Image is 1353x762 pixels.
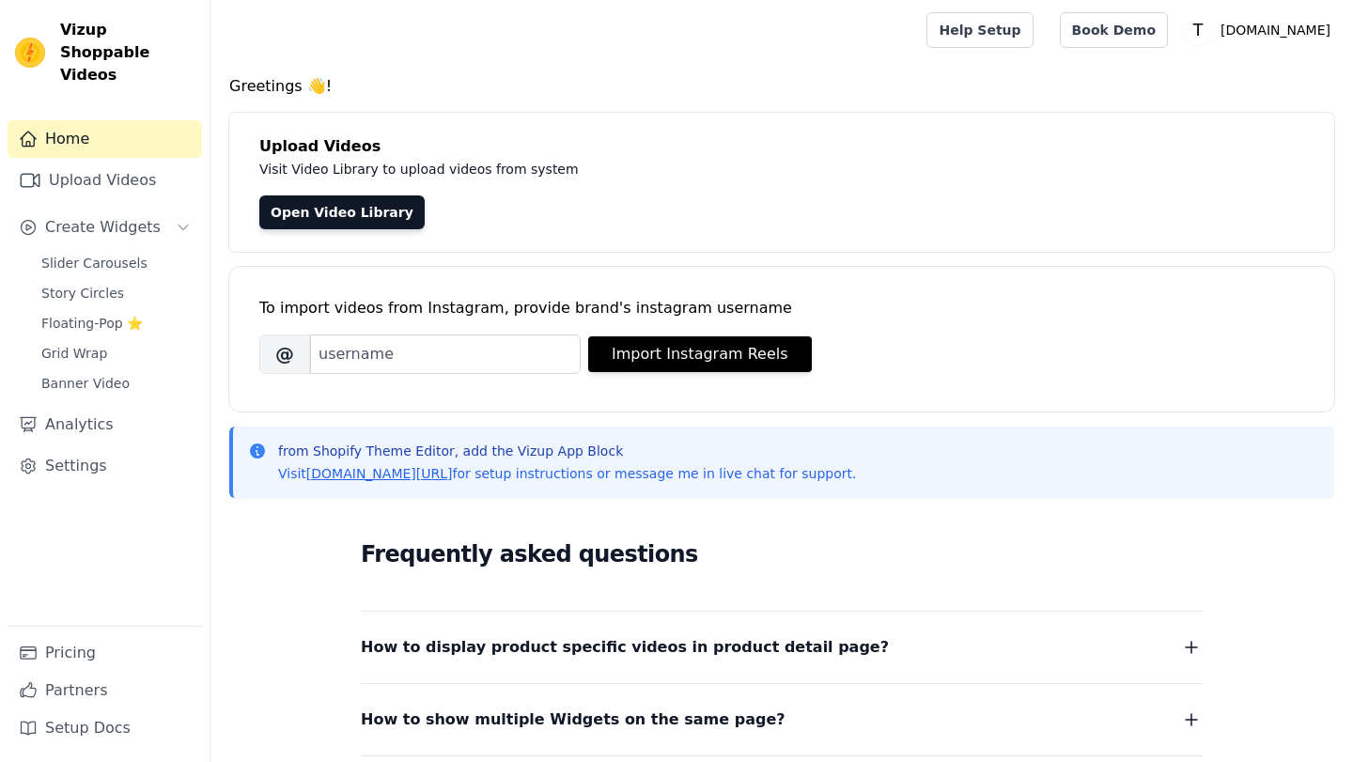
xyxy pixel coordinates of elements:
a: Floating-Pop ⭐ [30,310,202,336]
a: Analytics [8,406,202,443]
img: Vizup [15,38,45,68]
button: How to display product specific videos in product detail page? [361,634,1203,661]
a: [DOMAIN_NAME][URL] [306,466,453,481]
a: Open Video Library [259,195,425,229]
button: Import Instagram Reels [588,336,812,372]
a: Partners [8,672,202,709]
span: Grid Wrap [41,344,107,363]
a: Banner Video [30,370,202,397]
h4: Upload Videos [259,135,1304,158]
p: [DOMAIN_NAME] [1213,13,1338,47]
button: Create Widgets [8,209,202,246]
span: How to display product specific videos in product detail page? [361,634,889,661]
a: Help Setup [926,12,1033,48]
h2: Frequently asked questions [361,536,1203,573]
div: To import videos from Instagram, provide brand's instagram username [259,297,1304,319]
span: @ [259,334,310,374]
span: Banner Video [41,374,130,393]
button: T [DOMAIN_NAME] [1183,13,1338,47]
text: T [1192,21,1204,39]
button: How to show multiple Widgets on the same page? [361,707,1203,733]
span: Story Circles [41,284,124,303]
a: Setup Docs [8,709,202,747]
a: Story Circles [30,280,202,306]
a: Upload Videos [8,162,202,199]
a: Pricing [8,634,202,672]
p: from Shopify Theme Editor, add the Vizup App Block [278,442,856,460]
span: Create Widgets [45,216,161,239]
a: Book Demo [1060,12,1168,48]
span: How to show multiple Widgets on the same page? [361,707,785,733]
span: Vizup Shoppable Videos [60,19,194,86]
a: Settings [8,447,202,485]
span: Floating-Pop ⭐ [41,314,143,333]
span: Slider Carousels [41,254,148,272]
a: Grid Wrap [30,340,202,366]
p: Visit Video Library to upload videos from system [259,158,1101,180]
a: Home [8,120,202,158]
p: Visit for setup instructions or message me in live chat for support. [278,464,856,483]
h4: Greetings 👋! [229,75,1334,98]
a: Slider Carousels [30,250,202,276]
input: username [310,334,581,374]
